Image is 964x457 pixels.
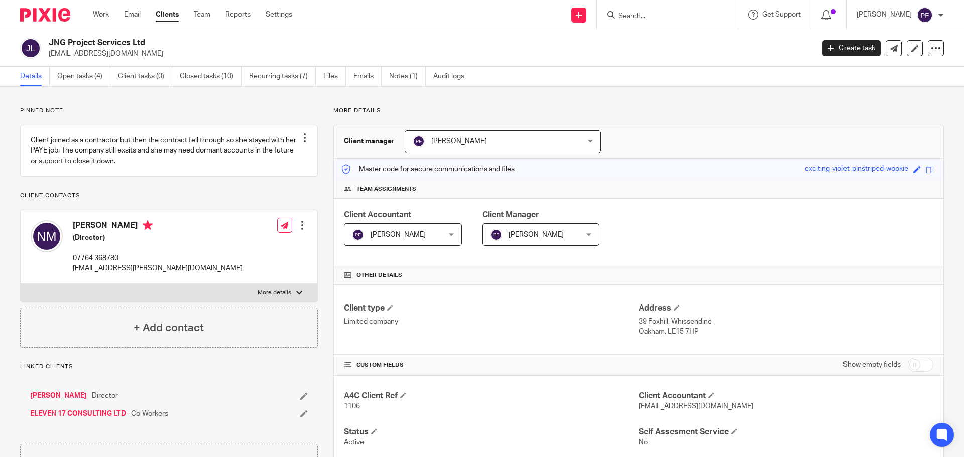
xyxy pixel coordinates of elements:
[356,185,416,193] span: Team assignments
[413,135,425,147] img: svg%3E
[57,67,110,86] a: Open tasks (4)
[639,303,933,314] h4: Address
[49,49,807,59] p: [EMAIL_ADDRESS][DOMAIN_NAME]
[333,107,944,115] p: More details
[93,10,109,20] a: Work
[356,271,402,279] span: Other details
[344,211,411,219] span: Client Accountant
[73,220,243,233] h4: [PERSON_NAME]
[822,40,881,56] a: Create task
[490,229,502,241] img: svg%3E
[20,363,318,371] p: Linked clients
[433,67,472,86] a: Audit logs
[31,220,63,252] img: svg%3E
[73,263,243,273] p: [EMAIL_ADDRESS][PERSON_NAME][DOMAIN_NAME]
[30,409,126,419] a: ELEVEN 17 CONSULTING LTD
[180,67,242,86] a: Closed tasks (10)
[323,67,346,86] a: Files
[344,317,639,327] p: Limited company
[344,439,364,446] span: Active
[124,10,141,20] a: Email
[431,138,487,145] span: [PERSON_NAME]
[20,8,70,22] img: Pixie
[258,289,291,297] p: More details
[344,427,639,437] h4: Status
[344,391,639,401] h4: A4C Client Ref
[371,231,426,238] span: [PERSON_NAME]
[353,67,382,86] a: Emails
[805,164,908,175] div: exciting-violet-pinstriped-wookie
[73,253,243,263] p: 07764 368780
[20,192,318,200] p: Client contacts
[639,327,933,337] p: Oakham, LE15 7HP
[266,10,292,20] a: Settings
[843,360,901,370] label: Show empty fields
[639,391,933,401] h4: Client Accountant
[917,7,933,23] img: svg%3E
[639,317,933,327] p: 39 Foxhill, Whissendine
[352,229,364,241] img: svg%3E
[194,10,210,20] a: Team
[344,403,360,410] span: 1106
[857,10,912,20] p: [PERSON_NAME]
[344,361,639,369] h4: CUSTOM FIELDS
[344,136,395,146] h3: Client manager
[156,10,179,20] a: Clients
[131,409,168,419] span: Co-Workers
[143,220,153,230] i: Primary
[20,67,50,86] a: Details
[118,67,172,86] a: Client tasks (0)
[344,303,639,314] h4: Client type
[639,403,753,410] span: [EMAIL_ADDRESS][DOMAIN_NAME]
[30,391,87,401] a: [PERSON_NAME]
[73,233,243,243] h5: (Director)
[639,427,933,437] h4: Self Assesment Service
[20,107,318,115] p: Pinned note
[509,231,564,238] span: [PERSON_NAME]
[482,211,539,219] span: Client Manager
[639,439,648,446] span: No
[762,11,801,18] span: Get Support
[20,38,41,59] img: svg%3E
[134,320,204,336] h4: + Add contact
[389,67,426,86] a: Notes (1)
[92,391,118,401] span: Director
[341,164,515,174] p: Master code for secure communications and files
[49,38,656,48] h2: JNG Project Services Ltd
[249,67,316,86] a: Recurring tasks (7)
[617,12,707,21] input: Search
[225,10,251,20] a: Reports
